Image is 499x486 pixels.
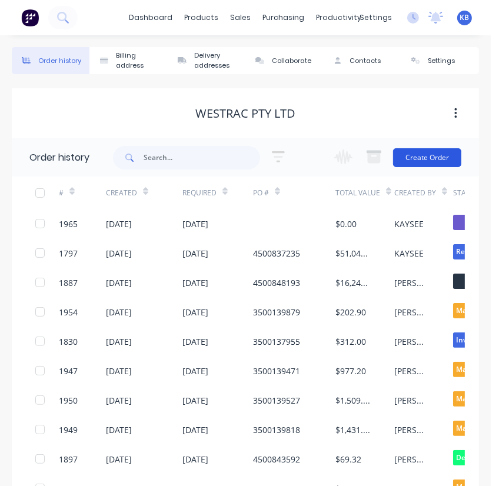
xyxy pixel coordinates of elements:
[335,394,371,407] div: $1,509.70
[106,188,137,198] div: Created
[106,247,132,259] div: [DATE]
[182,394,208,407] div: [DATE]
[179,9,225,26] div: products
[393,148,461,167] button: Create Order
[253,277,300,289] div: 4500848193
[21,9,39,26] img: Factory
[253,188,269,198] div: PO #
[12,47,89,74] button: Order history
[106,277,132,289] div: [DATE]
[394,247,424,259] div: KAYSEE
[335,424,371,436] div: $1,431.10
[401,47,479,74] button: Settings
[59,306,78,318] div: 1954
[225,9,257,26] div: sales
[59,394,78,407] div: 1950
[394,177,453,209] div: Created By
[253,394,300,407] div: 3500139527
[335,335,366,348] div: $312.00
[253,306,300,318] div: 3500139879
[182,177,253,209] div: Required
[335,453,361,465] div: $69.32
[182,277,208,289] div: [DATE]
[394,218,424,230] div: KAYSEE
[323,47,401,74] button: Contacts
[106,365,132,377] div: [DATE]
[144,146,260,169] input: Search...
[59,277,78,289] div: 1887
[182,365,208,377] div: [DATE]
[106,453,132,465] div: [DATE]
[195,106,295,121] div: WesTrac Pty Ltd
[453,188,479,198] div: Status
[38,56,81,66] div: Order history
[335,306,366,318] div: $202.90
[311,9,368,26] div: productivity
[350,56,381,66] div: Contacts
[59,453,78,465] div: 1897
[253,335,300,348] div: 3500137955
[354,9,398,26] div: settings
[59,218,78,230] div: 1965
[106,424,132,436] div: [DATE]
[106,394,132,407] div: [DATE]
[394,306,430,318] div: [PERSON_NAME]
[182,335,208,348] div: [DATE]
[59,365,78,377] div: 1947
[124,9,179,26] a: dashboard
[253,247,300,259] div: 4500837235
[59,424,78,436] div: 1949
[253,424,300,436] div: 3500139818
[168,47,245,74] button: Delivery addresses
[335,188,380,198] div: Total Value
[182,247,208,259] div: [DATE]
[394,424,430,436] div: [PERSON_NAME]
[182,424,208,436] div: [DATE]
[182,188,217,198] div: Required
[182,453,208,465] div: [DATE]
[106,218,132,230] div: [DATE]
[59,188,64,198] div: #
[182,218,208,230] div: [DATE]
[257,9,311,26] div: purchasing
[335,277,371,289] div: $16,246.30
[253,365,300,377] div: 3500139471
[194,51,240,71] div: Delivery addresses
[394,188,436,198] div: Created By
[394,277,430,289] div: [PERSON_NAME]
[272,56,311,66] div: Collaborate
[89,47,167,74] button: Billing address
[182,306,208,318] div: [DATE]
[253,177,335,209] div: PO #
[59,335,78,348] div: 1830
[460,12,470,23] span: KB
[29,151,89,165] div: Order history
[335,247,371,259] div: $51,044.40
[394,335,430,348] div: [PERSON_NAME]
[106,306,132,318] div: [DATE]
[428,56,455,66] div: Settings
[335,365,366,377] div: $977.20
[335,177,394,209] div: Total Value
[394,394,430,407] div: [PERSON_NAME]
[335,218,357,230] div: $0.00
[106,177,182,209] div: Created
[253,453,300,465] div: 4500843592
[394,365,430,377] div: [PERSON_NAME]
[59,177,106,209] div: #
[117,51,162,71] div: Billing address
[245,47,323,74] button: Collaborate
[394,453,430,465] div: [PERSON_NAME]
[59,247,78,259] div: 1797
[106,335,132,348] div: [DATE]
